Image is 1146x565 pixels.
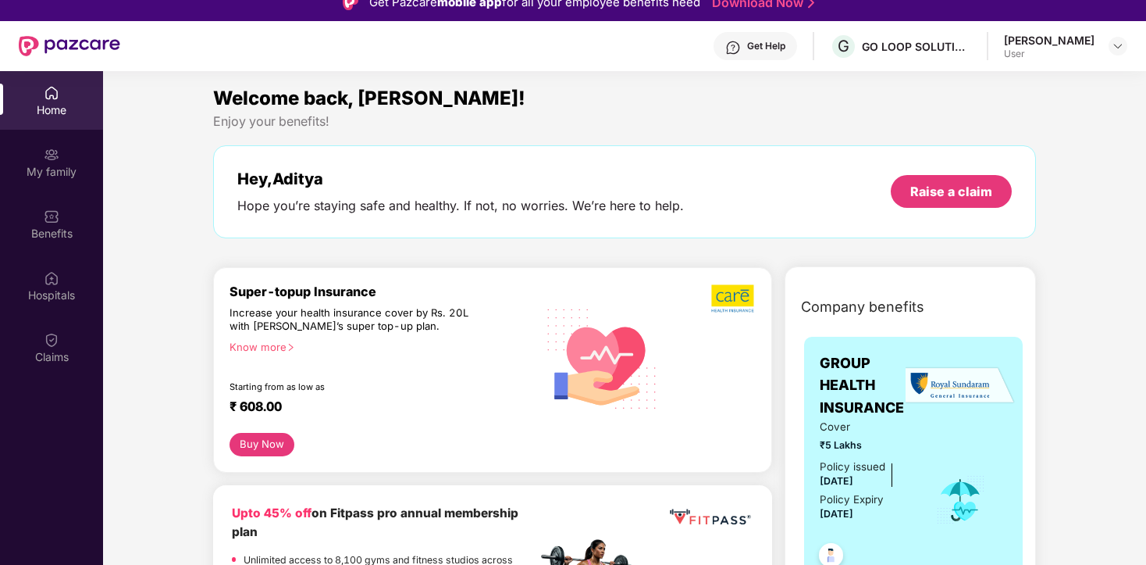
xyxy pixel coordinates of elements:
[286,343,295,352] span: right
[801,296,924,318] span: Company benefits
[19,36,120,56] img: New Pazcare Logo
[935,474,986,526] img: icon
[820,459,885,475] div: Policy issued
[230,284,536,299] div: Super-topup Insurance
[1112,40,1124,52] img: svg+xml;base64,PHN2ZyBpZD0iRHJvcGRvd24tMzJ4MzIiIHhtbG5zPSJodHRwOi8vd3d3LnczLm9yZy8yMDAwL3N2ZyIgd2...
[237,170,684,188] div: Hey, Aditya
[230,341,527,352] div: Know more
[862,39,971,54] div: GO LOOP SOLUTIONS PRIVATE LIMITED
[230,381,470,392] div: Starting from as low as
[667,504,753,531] img: fppp.png
[232,506,311,520] b: Upto 45% off
[213,87,525,109] span: Welcome back, [PERSON_NAME]!
[725,40,741,55] img: svg+xml;base64,PHN2ZyBpZD0iSGVscC0zMngzMiIgeG1sbnM9Imh0dHA6Ly93d3cudzMub3JnLzIwMDAvc3ZnIiB3aWR0aD...
[1004,48,1094,60] div: User
[747,40,785,52] div: Get Help
[230,433,294,456] button: Buy Now
[838,37,849,55] span: G
[711,284,756,313] img: b5dec4f62d2307b9de63beb79f102df3.png
[820,352,913,419] span: GROUP HEALTH INSURANCE
[820,492,884,508] div: Policy Expiry
[536,291,668,424] img: svg+xml;base64,PHN2ZyB4bWxucz0iaHR0cDovL3d3dy53My5vcmcvMjAwMC9zdmciIHhtbG5zOnhsaW5rPSJodHRwOi8vd3...
[820,475,853,487] span: [DATE]
[906,367,1015,405] img: insurerLogo
[820,438,913,452] span: ₹5 Lakhs
[230,306,469,334] div: Increase your health insurance cover by Rs. 20L with [PERSON_NAME]’s super top-up plan.
[44,147,59,163] img: svg+xml;base64,PHN2ZyB3aWR0aD0iMjAiIGhlaWdodD0iMjAiIHZpZXdCb3g9IjAgMCAyMCAyMCIgZmlsbD0ibm9uZSIgeG...
[232,506,518,539] b: on Fitpass pro annual membership plan
[820,419,913,435] span: Cover
[820,508,853,520] span: [DATE]
[44,209,59,224] img: svg+xml;base64,PHN2ZyBpZD0iQmVuZWZpdHMiIHhtbG5zPSJodHRwOi8vd3d3LnczLm9yZy8yMDAwL3N2ZyIgd2lkdGg9Ij...
[213,113,1036,130] div: Enjoy your benefits!
[44,85,59,101] img: svg+xml;base64,PHN2ZyBpZD0iSG9tZSIgeG1sbnM9Imh0dHA6Ly93d3cudzMub3JnLzIwMDAvc3ZnIiB3aWR0aD0iMjAiIG...
[910,183,992,200] div: Raise a claim
[44,332,59,348] img: svg+xml;base64,PHN2ZyBpZD0iQ2xhaW0iIHhtbG5zPSJodHRwOi8vd3d3LnczLm9yZy8yMDAwL3N2ZyIgd2lkdGg9IjIwIi...
[44,270,59,286] img: svg+xml;base64,PHN2ZyBpZD0iSG9zcGl0YWxzIiB4bWxucz0iaHR0cDovL3d3dy53My5vcmcvMjAwMC9zdmciIHdpZHRoPS...
[237,198,684,214] div: Hope you’re staying safe and healthy. If not, no worries. We’re here to help.
[1004,33,1094,48] div: [PERSON_NAME]
[230,399,521,417] div: ₹ 608.00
